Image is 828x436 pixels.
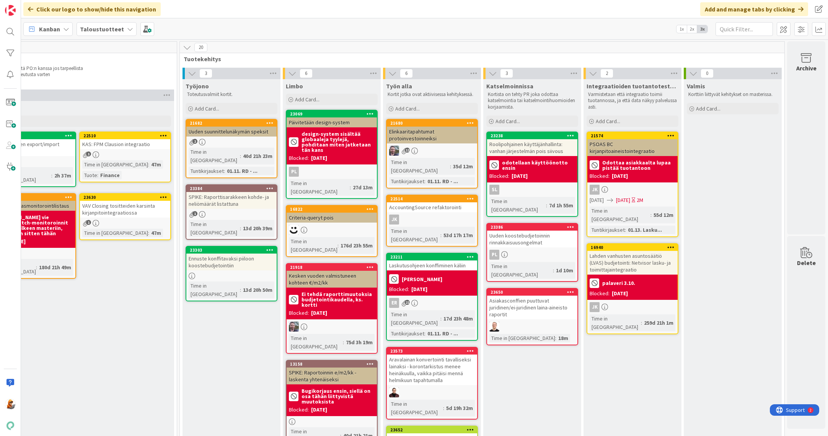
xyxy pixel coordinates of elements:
[40,3,42,9] div: 2
[676,25,687,33] span: 1x
[591,133,678,138] div: 21574
[587,251,678,275] div: Lahden vanhusten asuntosäätiö (LVAS) budjetointi: Netvisor lasku- ja toimittajaintegraatio
[339,241,375,250] div: 176d 23h 55m
[602,160,675,171] b: Odottaa asiakkaalta lupaa pistää tuotantoon
[387,202,477,212] div: AccountingSource refaktorointi
[491,133,577,138] div: 23238
[290,207,377,212] div: 16822
[289,322,299,332] img: TK
[546,201,547,210] span: :
[626,226,664,234] div: 01.13. Lasku...
[80,194,170,201] div: 23630
[224,167,225,175] span: :
[697,25,707,33] span: 3x
[450,162,451,171] span: :
[591,245,678,250] div: 16940
[395,105,420,112] span: Add Card...
[287,206,377,213] div: 16822
[289,179,350,196] div: Time in [GEOGRAPHIC_DATA]
[82,160,148,169] div: Time in [GEOGRAPHIC_DATA]
[186,127,277,137] div: Uuden suunnittelunäkymän speksit
[343,338,344,347] span: :
[300,69,313,78] span: 6
[37,263,73,272] div: 180d 21h 49m
[637,196,643,204] div: 2M
[350,183,351,192] span: :
[240,286,241,294] span: :
[400,69,413,78] span: 6
[487,250,577,260] div: PL
[148,229,149,237] span: :
[386,82,412,90] span: Työn alla
[590,196,604,204] span: [DATE]
[351,183,375,192] div: 27d 13m
[387,387,477,397] div: AA
[642,319,675,327] div: 259d 21h 1m
[487,289,577,296] div: 23650
[587,244,678,251] div: 16940
[80,194,170,218] div: 23630VAV Closing tositteiden karsinta kirjanpitointegraatiossa
[389,387,399,397] img: AA
[716,22,773,36] input: Quick Filter...
[311,309,327,317] div: [DATE]
[687,25,697,33] span: 2x
[387,120,477,127] div: 21680
[387,254,477,260] div: 23211
[149,229,163,237] div: 47m
[387,426,477,433] div: 23652
[625,226,626,234] span: :
[425,177,460,185] div: 01.11. RD - ...
[289,334,343,351] div: Time in [GEOGRAPHIC_DATA]
[389,285,409,293] div: Blocked:
[556,334,570,342] div: 18m
[290,265,377,270] div: 21918
[80,25,124,33] b: Taloustuotteet
[487,296,577,319] div: Asiakasconffien puuttuvat juridinen/ei-juridinen laina-aineisto raportit
[489,197,546,214] div: Time in [GEOGRAPHIC_DATA]
[80,132,170,139] div: 22510
[389,158,450,175] div: Time in [GEOGRAPHIC_DATA]
[487,224,577,231] div: 23386
[596,118,620,125] span: Add Card...
[389,400,443,416] div: Time in [GEOGRAPHIC_DATA]
[186,185,277,209] div: 23384SPIKE: Raporttisarakkeen kohde- ja neliömäärät listattuna
[489,250,499,260] div: PL
[16,1,35,10] span: Support
[489,262,553,279] div: Time in [GEOGRAPHIC_DATA]
[23,2,161,16] div: Click our logo to show/hide this navigation
[192,139,197,144] span: 2
[290,111,377,117] div: 23069
[240,224,241,233] span: :
[502,160,575,171] b: odotellaan käyttöönotto ensin
[489,172,509,180] div: Blocked:
[587,82,678,90] span: Integraatioiden tuotantotestaus
[289,225,299,235] img: MH
[387,260,477,270] div: Laskutusohjeen konffiminen käliin
[489,322,499,332] img: LL
[487,322,577,332] div: LL
[302,131,375,153] b: design-system sisältää globaaleja tyylejä, pohditaan miten jatketaan tän kans
[83,133,170,138] div: 22510
[491,225,577,230] div: 23386
[5,399,16,410] img: MH
[289,406,309,414] div: Blocked:
[192,211,197,216] span: 1
[487,224,577,247] div: 23386Uuden koostebudjetoinnin rinnakkaisuusongelmat
[554,266,575,275] div: 1d 10m
[189,167,224,175] div: Tuntikirjaukset
[390,348,477,354] div: 23573
[240,152,241,160] span: :
[487,132,577,156] div: 23238Roolipohjainen käyttäjänhallinta: vanhan järjestelmän pois siivous
[424,177,425,185] span: :
[390,427,477,433] div: 23652
[489,185,499,195] div: sl
[387,254,477,270] div: 23211Laskutusohjeen konffiminen käliin
[442,314,475,323] div: 17d 23h 48m
[650,211,652,219] span: :
[287,368,377,384] div: SPIKE: Raportoinnin e/m2/kk -laskenta yhtenäiseksi
[287,264,377,288] div: 21918Kesken vuoden valmistuneen kohteen €/m2/kk
[652,211,675,219] div: 55d 12m
[425,329,460,338] div: 01.11. RD - ...
[387,215,477,225] div: JK
[387,120,477,143] div: 21680Elinkaaritapahtumat protoinvestoinneiksi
